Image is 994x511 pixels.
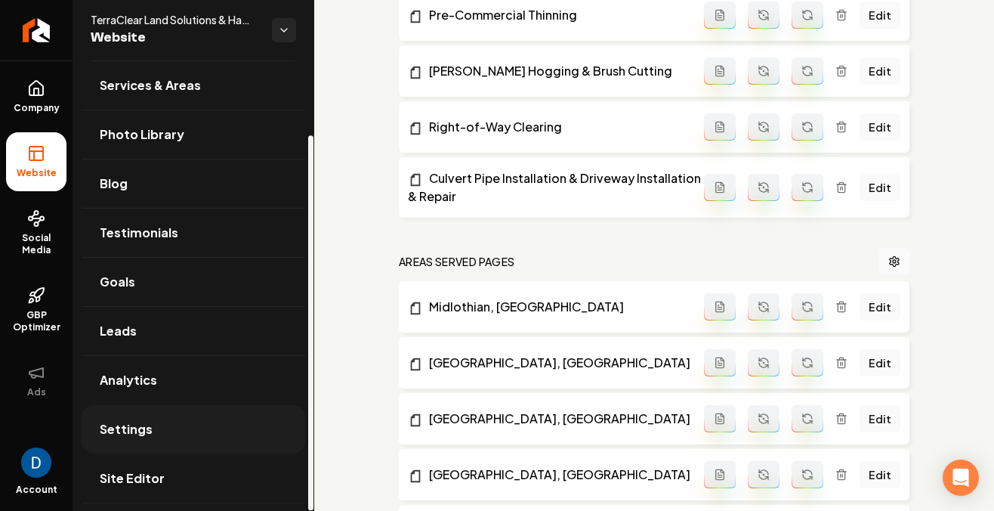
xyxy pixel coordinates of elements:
[82,454,305,503] a: Site Editor
[408,6,704,24] a: Pre-Commercial Thinning
[100,125,184,144] span: Photo Library
[408,466,704,484] a: [GEOGRAPHIC_DATA], [GEOGRAPHIC_DATA]
[408,62,704,80] a: [PERSON_NAME] Hogging & Brush Cutting
[860,174,900,201] a: Edit
[82,356,305,404] a: Analytics
[408,298,704,316] a: Midlothian, [GEOGRAPHIC_DATA]
[100,175,128,193] span: Blog
[860,461,900,488] a: Edit
[21,386,52,398] span: Ads
[860,113,900,141] a: Edit
[82,405,305,454] a: Settings
[100,224,178,242] span: Testimonials
[704,57,736,85] button: Add admin page prompt
[408,118,704,136] a: Right-of-Way Clearing
[704,293,736,321] button: Add admin page prompt
[6,309,66,333] span: GBP Optimizer
[860,405,900,432] a: Edit
[82,258,305,306] a: Goals
[100,76,201,94] span: Services & Areas
[943,460,979,496] div: Open Intercom Messenger
[860,57,900,85] a: Edit
[6,197,66,268] a: Social Media
[6,67,66,126] a: Company
[100,322,137,340] span: Leads
[21,448,51,478] img: David Rice
[399,254,514,269] h2: Areas Served Pages
[704,2,736,29] button: Add admin page prompt
[100,273,135,291] span: Goals
[860,2,900,29] a: Edit
[408,354,704,372] a: [GEOGRAPHIC_DATA], [GEOGRAPHIC_DATA]
[8,102,66,114] span: Company
[860,349,900,376] a: Edit
[860,293,900,321] a: Edit
[6,274,66,345] a: GBP Optimizer
[6,232,66,256] span: Social Media
[704,113,736,141] button: Add admin page prompt
[82,110,305,159] a: Photo Library
[6,352,66,410] button: Ads
[82,61,305,110] a: Services & Areas
[100,469,165,488] span: Site Editor
[408,169,704,206] a: Culvert Pipe Installation & Driveway Installation & Repair
[704,349,736,376] button: Add admin page prompt
[11,167,63,179] span: Website
[100,371,157,389] span: Analytics
[408,410,704,428] a: [GEOGRAPHIC_DATA], [GEOGRAPHIC_DATA]
[91,12,260,27] span: TerraClear Land Solutions & Hauling LLC
[23,18,51,42] img: Rebolt Logo
[16,484,57,496] span: Account
[704,461,736,488] button: Add admin page prompt
[704,174,736,201] button: Add admin page prompt
[82,209,305,257] a: Testimonials
[82,307,305,355] a: Leads
[21,448,51,478] button: Open user button
[91,27,260,48] span: Website
[704,405,736,432] button: Add admin page prompt
[82,159,305,208] a: Blog
[100,420,153,438] span: Settings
